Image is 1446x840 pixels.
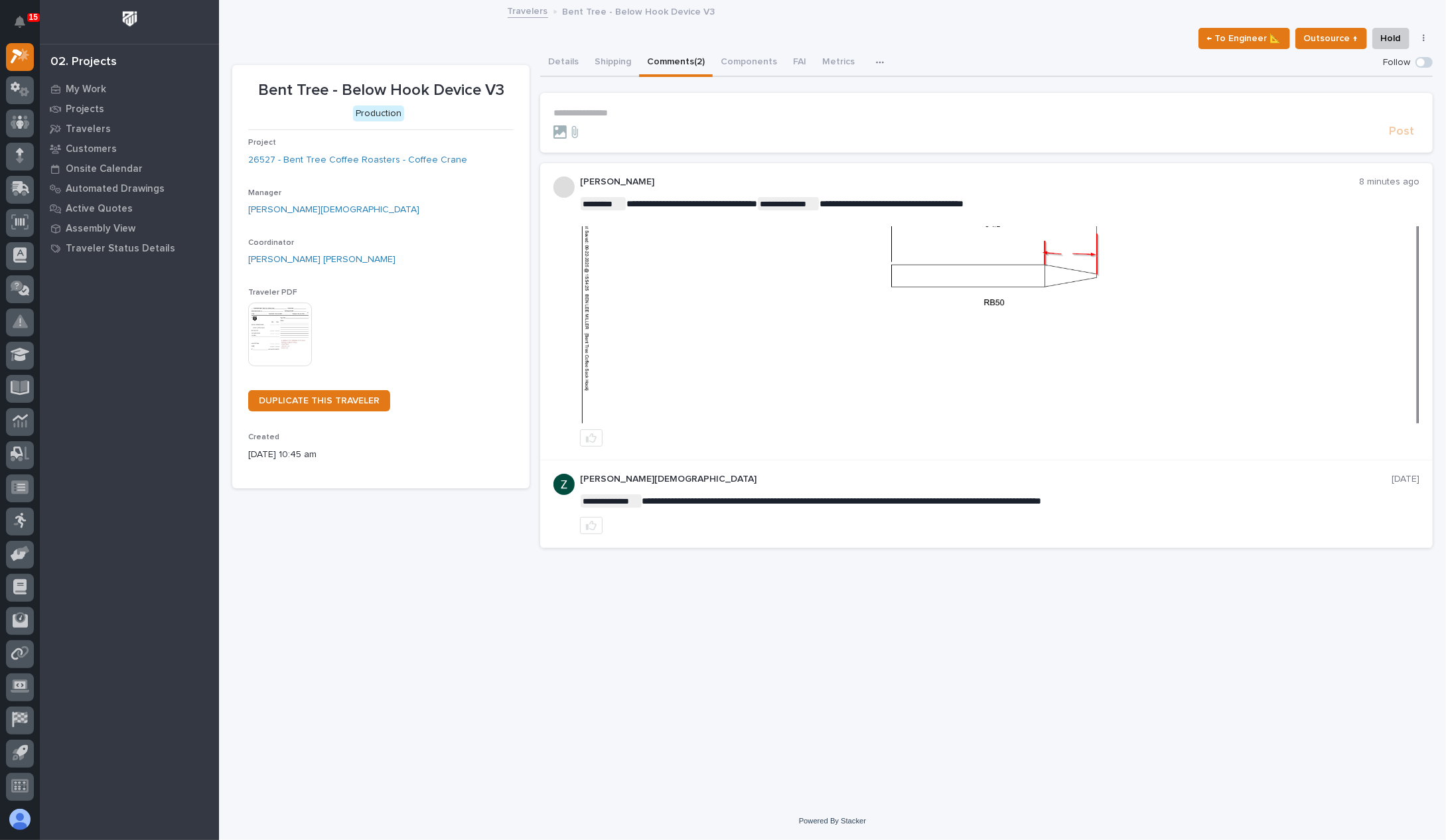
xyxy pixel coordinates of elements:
[40,119,219,139] a: Travelers
[248,289,297,297] span: Traveler PDF
[1304,31,1358,46] span: Outsource ↑
[553,474,575,495] img: ACg8ocIGaxZgOborKONOsCK60Wx-Xey7sE2q6Qmw6EHN013R=s96-c
[40,198,219,218] a: Active Quotes
[17,16,34,37] div: Notifications15
[248,203,419,217] a: [PERSON_NAME][DEMOGRAPHIC_DATA]
[353,105,404,122] div: Production
[66,203,133,215] p: Active Quotes
[248,433,279,441] span: Created
[580,429,603,447] button: like this post
[248,139,276,147] span: Project
[29,13,38,22] p: 15
[587,49,639,77] button: Shipping
[1295,28,1367,49] button: Outsource ↑
[66,243,175,255] p: Traveler Status Details
[66,183,165,195] p: Automated Drawings
[1384,124,1419,139] button: Post
[66,143,117,155] p: Customers
[1198,28,1290,49] button: ← To Engineer 📐
[248,81,514,100] p: Bent Tree - Below Hook Device V3
[248,153,467,167] a: 26527 - Bent Tree Coffee Roasters - Coffee Crane
[66,104,104,115] p: Projects
[259,396,380,405] span: DUPLICATE THIS TRAVELER
[40,139,219,159] a: Customers
[66,84,106,96] p: My Work
[248,189,281,197] span: Manager
[1389,124,1414,139] span: Post
[248,253,396,267] a: [PERSON_NAME] [PERSON_NAME]
[1381,31,1401,46] span: Hold
[248,448,514,462] p: [DATE] 10:45 am
[66,163,143,175] p: Onsite Calendar
[785,49,814,77] button: FAI
[40,159,219,178] a: Onsite Calendar
[580,176,1359,188] p: [PERSON_NAME]
[40,178,219,198] a: Automated Drawings
[639,49,713,77] button: Comments (2)
[117,7,142,31] img: Workspace Logo
[713,49,785,77] button: Components
[66,223,135,235] p: Assembly View
[1372,28,1410,49] button: Hold
[248,239,294,247] span: Coordinator
[40,79,219,99] a: My Work
[540,49,587,77] button: Details
[1392,474,1419,485] p: [DATE]
[6,8,34,36] button: Notifications
[66,123,111,135] p: Travelers
[1207,31,1281,46] span: ← To Engineer 📐
[40,99,219,119] a: Projects
[508,3,548,18] a: Travelers
[1359,176,1419,188] p: 8 minutes ago
[6,805,34,833] button: users-avatar
[40,218,219,238] a: Assembly View
[580,474,1392,485] p: [PERSON_NAME][DEMOGRAPHIC_DATA]
[1383,57,1410,68] p: Follow
[563,3,715,18] p: Bent Tree - Below Hook Device V3
[40,238,219,258] a: Traveler Status Details
[50,55,117,70] div: 02. Projects
[248,390,390,411] a: DUPLICATE THIS TRAVELER
[799,817,866,825] a: Powered By Stacker
[814,49,863,77] button: Metrics
[580,517,603,534] button: like this post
